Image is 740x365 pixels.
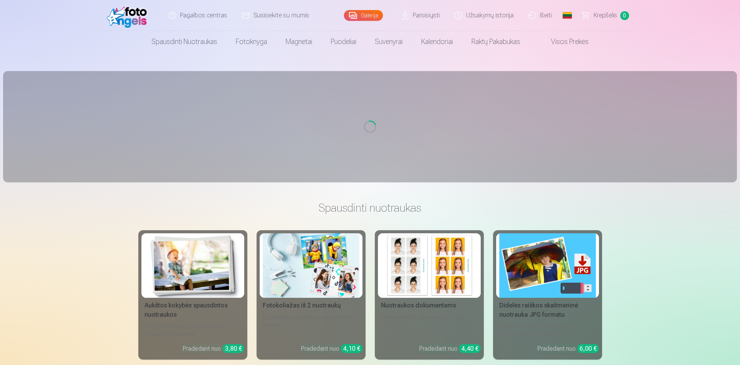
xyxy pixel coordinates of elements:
div: 6,00 € [577,344,599,353]
img: Aukštos kokybės spausdintos nuotraukos [145,233,241,298]
a: Fotokoliažas iš 2 nuotraukųFotokoliažas iš 2 nuotraukųDu įsimintini momentai - vienas įstabus vai... [257,230,366,360]
div: Du įsimintini momentai - vienas įstabus vaizdas [260,313,362,338]
div: 210 gsm popierius, stulbinančios spalvos ir detalumas [141,323,244,338]
a: Spausdinti nuotraukas [142,31,226,53]
div: Didelės raiškos skaitmeninė nuotrauka JPG formatu [496,301,599,319]
img: Nuotraukos dokumentams [381,233,478,298]
img: Fotokoliažas iš 2 nuotraukų [263,233,359,298]
a: Kalendoriai [412,31,462,53]
a: Fotoknyga [226,31,276,53]
div: Fotokoliažas iš 2 nuotraukų [260,301,362,310]
div: Universalios ID nuotraukos (6 vnt.) [378,313,481,338]
div: Pradedant nuo [537,344,599,353]
div: Pradedant nuo [182,344,244,353]
a: Raktų pakabukas [462,31,529,53]
a: Puodeliai [322,31,366,53]
a: Didelės raiškos skaitmeninė nuotrauka JPG formatuDidelės raiškos skaitmeninė nuotrauka JPG format... [493,230,602,360]
div: 3,80 € [223,344,244,353]
a: Galerija [344,10,383,21]
div: Pradedant nuo [419,344,481,353]
h3: Spausdinti nuotraukas [145,201,596,215]
img: /fa2 [107,3,151,28]
a: Aukštos kokybės spausdintos nuotraukos Aukštos kokybės spausdintos nuotraukos210 gsm popierius, s... [138,230,247,360]
img: Didelės raiškos skaitmeninė nuotrauka JPG formatu [499,233,596,298]
span: Krepšelis [594,11,617,20]
a: Nuotraukos dokumentamsNuotraukos dokumentamsUniversalios ID nuotraukos (6 vnt.)Pradedant nuo 4,40 € [375,230,484,360]
div: Įamžinkite savo prisiminimus stulbinančiose detalėse [496,323,599,338]
a: Suvenyrai [366,31,412,53]
div: Nuotraukos dokumentams [378,301,481,310]
div: Aukštos kokybės spausdintos nuotraukos [141,301,244,319]
span: 0 [620,11,629,20]
a: Magnetai [276,31,322,53]
div: Pradedant nuo [301,344,362,353]
a: Visos prekės [529,31,598,53]
div: 4,40 € [459,344,481,353]
div: 4,10 € [341,344,362,353]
